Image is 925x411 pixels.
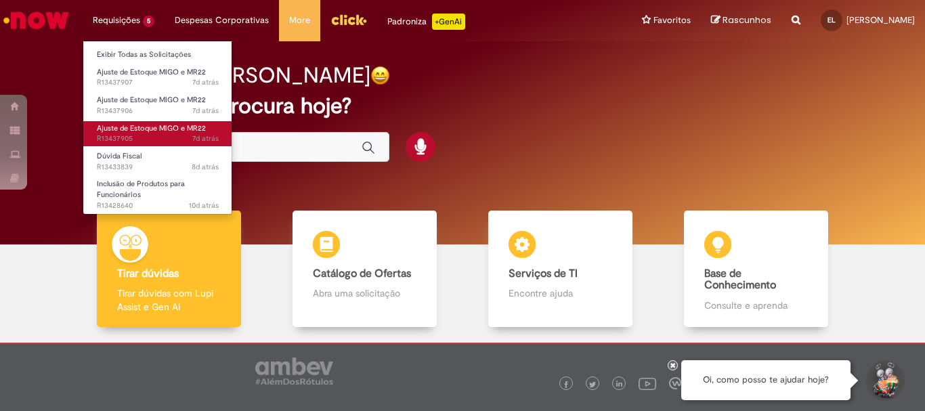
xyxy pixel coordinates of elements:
[1,7,71,34] img: ServiceNow
[653,14,691,27] span: Favoritos
[289,14,310,27] span: More
[827,16,836,24] span: EL
[192,106,219,116] time: 21/08/2025 17:49:06
[192,77,219,87] time: 21/08/2025 17:49:09
[71,211,267,328] a: Tirar dúvidas Tirar dúvidas com Lupi Assist e Gen Ai
[97,200,219,211] span: R13428640
[97,151,142,161] span: Dúvida Fiscal
[681,360,851,400] div: Oi, como posso te ajudar hoje?
[589,381,596,388] img: logo_footer_twitter.png
[669,377,681,389] img: logo_footer_workplace.png
[563,381,569,388] img: logo_footer_facebook.png
[313,286,416,300] p: Abra uma solicitação
[83,177,232,206] a: Aberto R13428640 : Inclusão de Produtos para Funcionários
[330,9,367,30] img: click_logo_yellow_360x200.png
[192,133,219,144] time: 21/08/2025 17:49:03
[97,179,185,200] span: Inclusão de Produtos para Funcionários
[658,211,854,328] a: Base de Conhecimento Consulte e aprenda
[97,106,219,116] span: R13437906
[143,16,154,27] span: 5
[704,299,807,312] p: Consulte e aprenda
[83,65,232,90] a: Aberto R13437907 : Ajuste de Estoque MIGO e MR22
[192,77,219,87] span: 7d atrás
[83,47,232,62] a: Exibir Todas as Solicitações
[387,14,465,30] div: Padroniza
[97,162,219,173] span: R13433839
[639,374,656,392] img: logo_footer_youtube.png
[616,381,623,389] img: logo_footer_linkedin.png
[93,14,140,27] span: Requisições
[723,14,771,26] span: Rascunhos
[192,162,219,172] time: 20/08/2025 17:24:45
[192,106,219,116] span: 7d atrás
[83,149,232,174] a: Aberto R13433839 : Dúvida Fiscal
[704,267,776,293] b: Base de Conhecimento
[83,41,232,215] ul: Requisições
[97,95,206,105] span: Ajuste de Estoque MIGO e MR22
[175,14,269,27] span: Despesas Corporativas
[864,360,905,401] button: Iniciar Conversa de Suporte
[432,14,465,30] p: +GenAi
[255,358,333,385] img: logo_footer_ambev_rotulo_gray.png
[267,211,462,328] a: Catálogo de Ofertas Abra uma solicitação
[96,94,829,118] h2: O que você procura hoje?
[96,64,370,87] h2: Boa tarde, [PERSON_NAME]
[97,77,219,88] span: R13437907
[846,14,915,26] span: [PERSON_NAME]
[192,133,219,144] span: 7d atrás
[117,267,179,280] b: Tirar dúvidas
[370,66,390,85] img: happy-face.png
[97,123,206,133] span: Ajuste de Estoque MIGO e MR22
[189,200,219,211] span: 10d atrás
[83,93,232,118] a: Aberto R13437906 : Ajuste de Estoque MIGO e MR22
[462,211,658,328] a: Serviços de TI Encontre ajuda
[97,67,206,77] span: Ajuste de Estoque MIGO e MR22
[189,200,219,211] time: 19/08/2025 13:41:52
[711,14,771,27] a: Rascunhos
[313,267,411,280] b: Catálogo de Ofertas
[83,121,232,146] a: Aberto R13437905 : Ajuste de Estoque MIGO e MR22
[509,286,611,300] p: Encontre ajuda
[509,267,578,280] b: Serviços de TI
[97,133,219,144] span: R13437905
[117,286,220,313] p: Tirar dúvidas com Lupi Assist e Gen Ai
[192,162,219,172] span: 8d atrás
